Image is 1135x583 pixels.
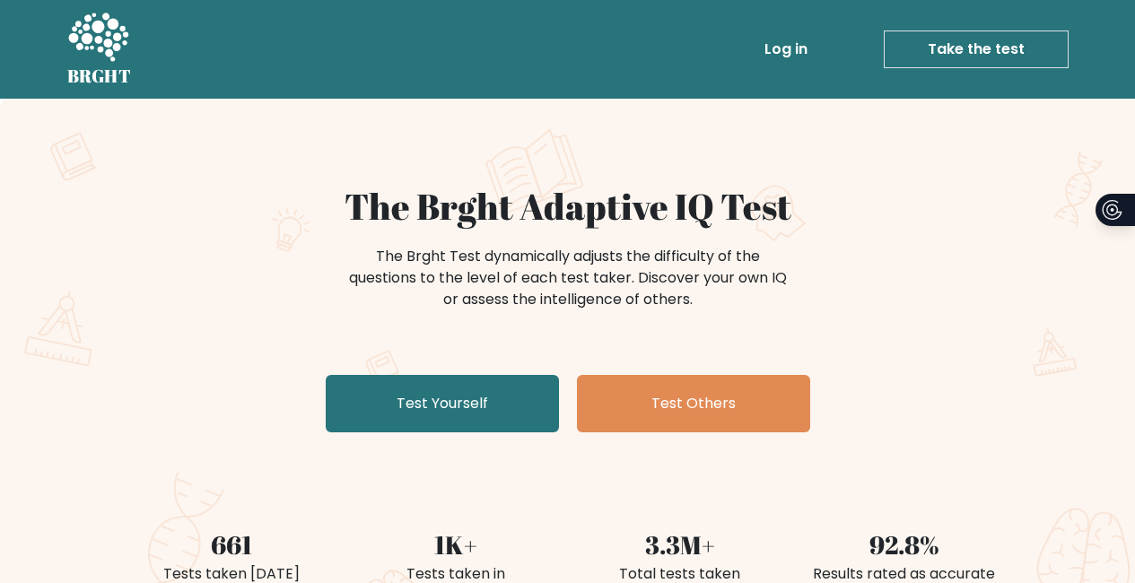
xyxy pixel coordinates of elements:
[130,526,333,563] div: 661
[130,185,1006,228] h1: The Brght Adaptive IQ Test
[67,7,132,91] a: BRGHT
[803,526,1006,563] div: 92.8%
[67,65,132,87] h5: BRGHT
[757,31,815,67] a: Log in
[344,246,792,310] div: The Brght Test dynamically adjusts the difficulty of the questions to the level of each test take...
[884,30,1069,68] a: Take the test
[577,375,810,432] a: Test Others
[326,375,559,432] a: Test Yourself
[579,526,781,563] div: 3.3M+
[354,526,557,563] div: 1K+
